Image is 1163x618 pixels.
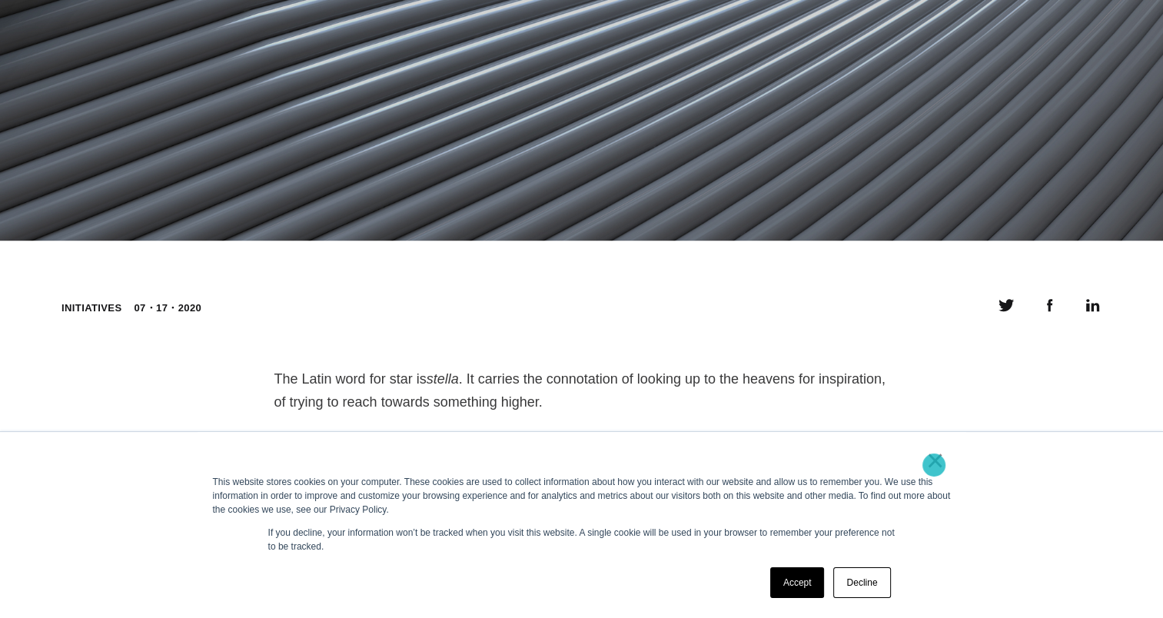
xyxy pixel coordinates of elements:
div: This website stores cookies on your computer. These cookies are used to collect information about... [213,475,951,517]
a: × [926,454,945,467]
a: Initiatives [61,302,121,314]
a: Accept [770,567,825,598]
a: Decline [833,567,890,598]
time: 07・17・2020 [134,301,201,316]
p: If you decline, your information won’t be tracked when you visit this website. A single cookie wi... [268,526,896,553]
p: The Latin word for star is . It carries the connotation of looking up to the heavens for inspirat... [274,367,889,414]
em: stella [427,371,459,387]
